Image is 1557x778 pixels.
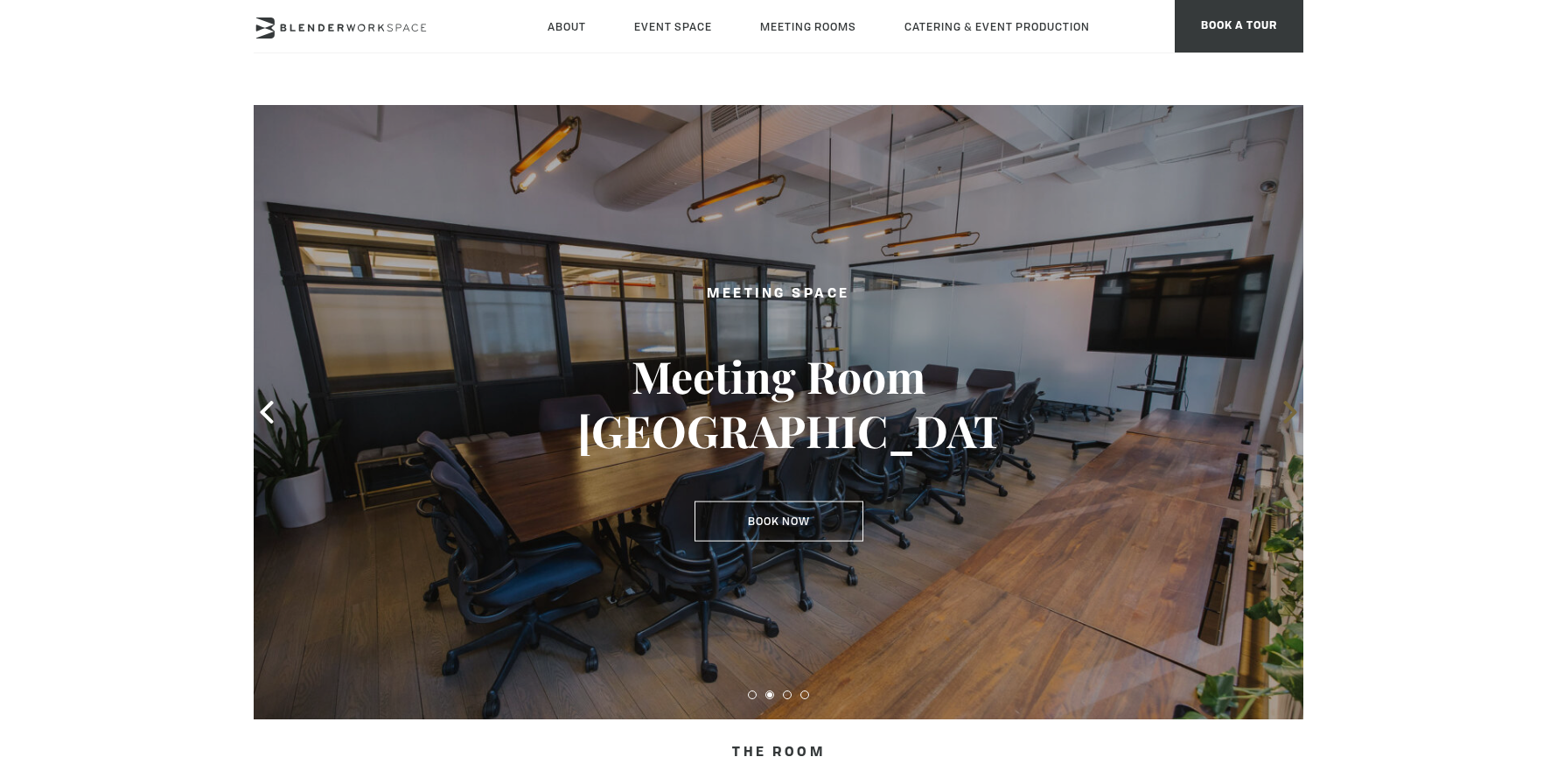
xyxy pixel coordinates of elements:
[695,501,863,542] a: Book Now
[254,737,1303,770] h4: The Room
[577,349,980,458] h3: Meeting Room [GEOGRAPHIC_DATA]
[1242,554,1557,778] iframe: Chat Widget
[577,284,980,305] h2: Meeting Space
